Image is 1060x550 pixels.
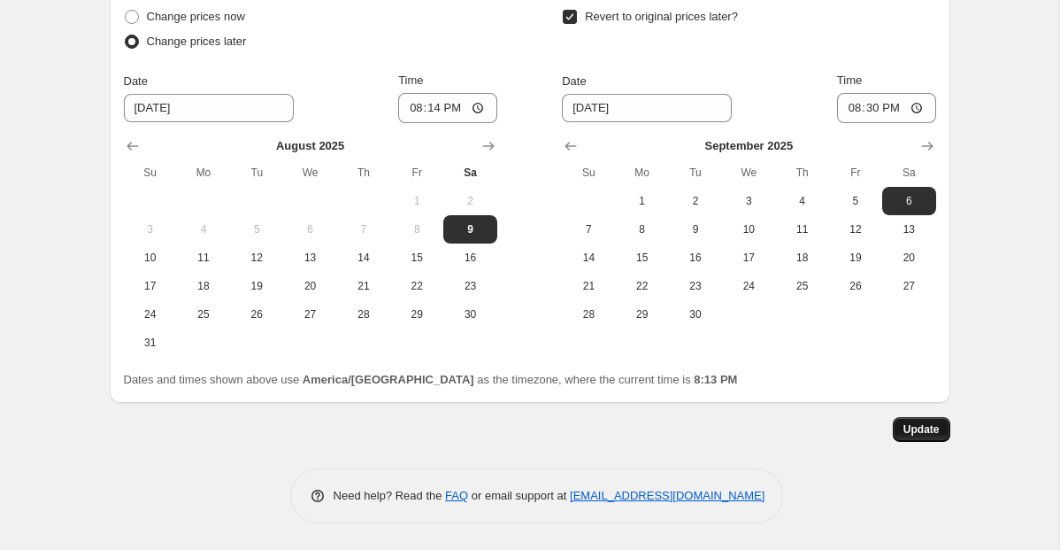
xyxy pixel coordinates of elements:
[177,300,230,329] button: Monday August 25 2025
[889,166,928,180] span: Sa
[616,244,669,272] button: Monday September 15 2025
[120,134,145,159] button: Show previous month, July 2025
[623,194,662,208] span: 1
[177,244,230,272] button: Monday August 11 2025
[669,159,722,187] th: Tuesday
[230,159,283,187] th: Tuesday
[669,187,722,215] button: Tuesday September 2 2025
[131,279,170,293] span: 17
[390,159,443,187] th: Friday
[283,159,336,187] th: Wednesday
[882,187,935,215] button: Saturday September 6 2025
[893,417,950,442] button: Update
[882,159,935,187] th: Saturday
[775,215,828,244] button: Thursday September 11 2025
[184,166,223,180] span: Mo
[623,307,662,321] span: 29
[184,251,223,265] span: 11
[676,166,715,180] span: Tu
[397,307,436,321] span: 29
[124,300,177,329] button: Sunday August 24 2025
[676,222,715,236] span: 9
[775,244,828,272] button: Thursday September 18 2025
[669,300,722,329] button: Tuesday September 30 2025
[290,307,329,321] span: 27
[443,272,496,300] button: Saturday August 23 2025
[290,166,329,180] span: We
[177,159,230,187] th: Monday
[882,244,935,272] button: Saturday September 20 2025
[397,222,436,236] span: 8
[669,272,722,300] button: Tuesday September 23 2025
[562,94,732,122] input: 8/9/2025
[445,489,468,502] a: FAQ
[124,272,177,300] button: Sunday August 17 2025
[476,134,501,159] button: Show next month, September 2025
[131,307,170,321] span: 24
[775,187,828,215] button: Thursday September 4 2025
[303,373,474,386] b: America/[GEOGRAPHIC_DATA]
[397,251,436,265] span: 15
[829,215,882,244] button: Friday September 12 2025
[131,251,170,265] span: 10
[237,279,276,293] span: 19
[124,94,294,122] input: 8/9/2025
[562,300,615,329] button: Sunday September 28 2025
[450,166,489,180] span: Sa
[398,74,423,87] span: Time
[616,159,669,187] th: Monday
[230,215,283,244] button: Tuesday August 5 2025
[722,244,775,272] button: Wednesday September 17 2025
[177,272,230,300] button: Monday August 18 2025
[184,222,223,236] span: 4
[147,35,247,48] span: Change prices later
[694,373,737,386] b: 8:13 PM
[337,244,390,272] button: Thursday August 14 2025
[616,187,669,215] button: Monday September 1 2025
[829,244,882,272] button: Friday September 19 2025
[131,336,170,350] span: 31
[337,272,390,300] button: Thursday August 21 2025
[623,166,662,180] span: Mo
[124,74,148,88] span: Date
[569,279,608,293] span: 21
[450,251,489,265] span: 16
[889,251,928,265] span: 20
[676,307,715,321] span: 30
[729,251,768,265] span: 17
[397,279,436,293] span: 22
[676,251,715,265] span: 16
[729,222,768,236] span: 10
[237,307,276,321] span: 26
[443,215,496,244] button: Today Saturday August 9 2025
[729,166,768,180] span: We
[290,251,329,265] span: 13
[344,279,383,293] span: 21
[669,215,722,244] button: Tuesday September 9 2025
[390,244,443,272] button: Friday August 15 2025
[237,222,276,236] span: 5
[676,194,715,208] span: 2
[782,251,821,265] span: 18
[230,272,283,300] button: Tuesday August 19 2025
[283,272,336,300] button: Wednesday August 20 2025
[729,194,768,208] span: 3
[344,222,383,236] span: 7
[722,187,775,215] button: Wednesday September 3 2025
[836,222,875,236] span: 12
[337,159,390,187] th: Thursday
[344,307,383,321] span: 28
[450,279,489,293] span: 23
[147,10,245,23] span: Change prices now
[569,166,608,180] span: Su
[569,222,608,236] span: 7
[562,215,615,244] button: Sunday September 7 2025
[722,215,775,244] button: Wednesday September 10 2025
[889,222,928,236] span: 13
[775,159,828,187] th: Thursday
[562,272,615,300] button: Sunday September 21 2025
[915,134,940,159] button: Show next month, October 2025
[882,272,935,300] button: Saturday September 27 2025
[623,279,662,293] span: 22
[390,300,443,329] button: Friday August 29 2025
